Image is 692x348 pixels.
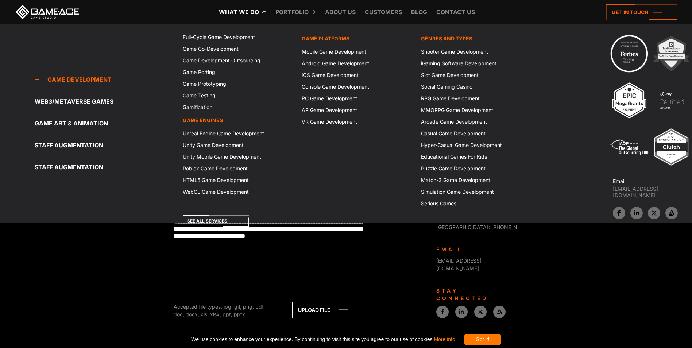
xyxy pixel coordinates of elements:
[178,163,297,174] a: Roblox Game Development
[417,93,536,104] a: RPG Game Development
[178,78,297,90] a: Game Prototyping
[417,81,536,93] a: Social Gaming Casino
[417,151,536,163] a: Educational Games For Kids
[178,151,297,163] a: Unity Mobile Game Development
[174,303,276,318] div: Accepted file types: jpg, gif, png, pdf, doc, docx, xls, xlsx, ppt, pptx
[297,69,416,81] a: iOS Game Development
[436,245,513,253] div: Email
[613,178,625,184] strong: Email
[178,113,297,128] a: Game Engines
[417,116,536,128] a: Arcade Game Development
[417,198,536,209] a: Serious Games
[297,81,416,93] a: Console Game Development
[417,58,536,69] a: iGaming Software Development
[297,46,416,58] a: Mobile Game Development
[417,139,536,151] a: Hyper-Casual Game Development
[297,31,416,46] a: Game platforms
[178,31,297,43] a: Full-Cycle Game Development
[417,174,536,186] a: Match-3 Game Development
[609,34,649,74] img: Technology council badge program ace 2025 game ace
[292,302,363,318] a: Upload file
[297,58,416,69] a: Android Game Development
[178,139,297,151] a: Unity Game Development
[178,186,297,198] a: WebGL Game Development
[417,128,536,139] a: Casual Game Development
[417,46,536,58] a: Shooter Game Development
[35,138,173,152] a: Staff Augmentation
[35,72,173,87] a: Game development
[191,334,455,345] span: We use cookies to enhance your experience. By continuing to visit this site you agree to our use ...
[652,80,692,120] img: 4
[651,127,691,167] img: Top ar vr development company gaming 2025 game ace
[297,116,416,128] a: VR Game Development
[297,104,416,116] a: AR Game Development
[183,215,249,227] a: See All Services
[178,90,297,101] a: Game Testing
[35,160,173,174] a: Staff Augmentation
[35,116,173,131] a: Game Art & Animation
[609,80,649,120] img: 3
[651,34,691,74] img: 2
[417,104,536,116] a: MMORPG Game Development
[436,287,513,302] div: Stay connected
[464,334,501,345] div: Got it!
[609,127,649,167] img: 5
[417,69,536,81] a: Slot Game Development
[178,43,297,55] a: Game Co-Development
[436,258,482,271] a: [EMAIL_ADDRESS][DOMAIN_NAME]
[178,174,297,186] a: HTML5 Game Development
[178,128,297,139] a: Unreal Engine Game Development
[417,186,536,198] a: Simulation Game Development
[178,66,297,78] a: Game Porting
[297,93,416,104] a: PC Game Development
[35,94,173,109] a: Web3/Metaverse Games
[178,55,297,66] a: Game Development Outsourcing
[417,31,536,46] a: Genres and Types
[606,4,677,20] a: Get in touch
[178,101,297,113] a: Gamification
[417,163,536,174] a: Puzzle Game Development
[613,186,692,198] a: [EMAIL_ADDRESS][DOMAIN_NAME]
[434,336,455,342] a: More info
